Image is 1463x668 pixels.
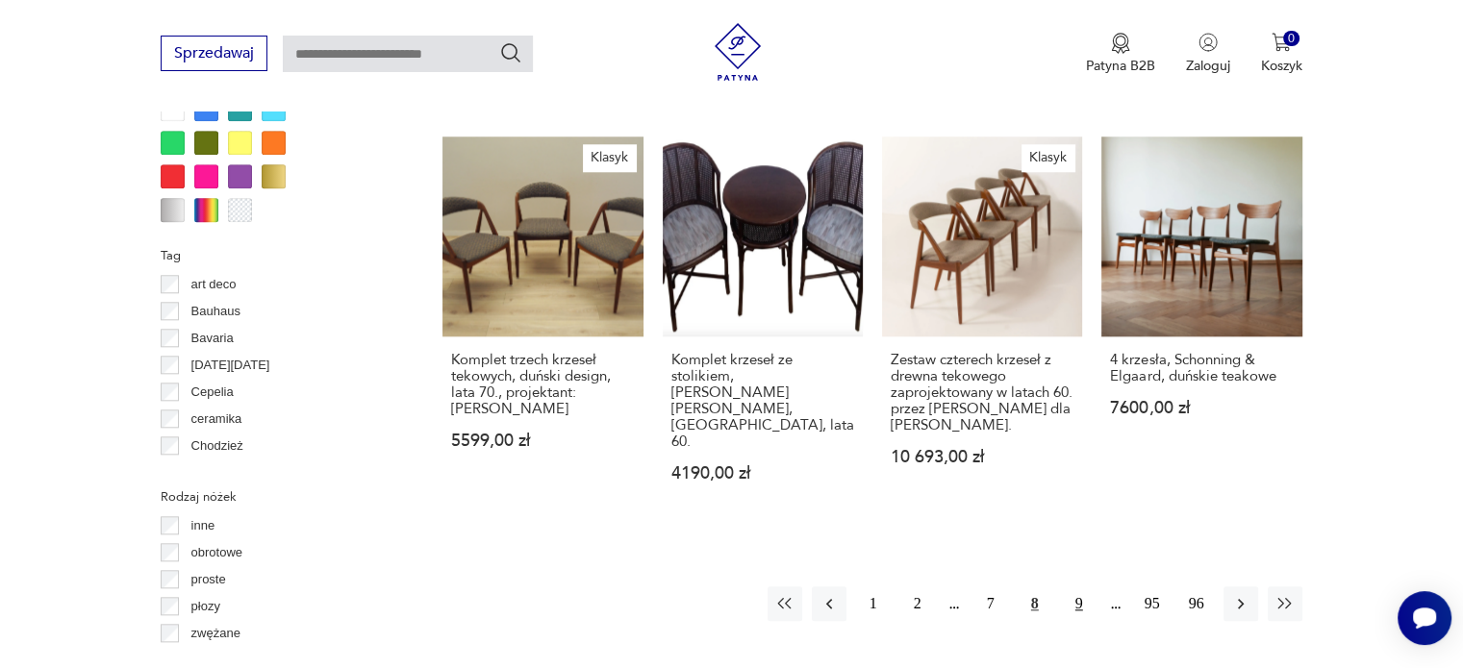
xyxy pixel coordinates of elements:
h3: Komplet trzech krzeseł tekowych, duński design, lata 70., projektant: [PERSON_NAME] [451,352,634,417]
img: Ikona koszyka [1272,33,1291,52]
p: Rodzaj nóżek [161,486,396,507]
p: [DATE][DATE] [191,355,270,376]
a: KlasykKomplet trzech krzeseł tekowych, duński design, lata 70., projektant: Kai KristiansenKomple... [442,136,643,519]
button: 7 [973,586,1008,621]
button: 9 [1062,586,1097,621]
img: Ikona medalu [1111,33,1130,54]
img: Patyna - sklep z meblami i dekoracjami vintage [709,23,767,81]
button: 0Koszyk [1261,33,1302,75]
p: 4190,00 zł [671,465,854,482]
p: Zaloguj [1186,57,1230,75]
iframe: Smartsupp widget button [1398,591,1451,645]
div: 0 [1283,31,1299,47]
button: 2 [900,586,935,621]
p: płozy [191,596,220,617]
p: Tag [161,245,396,266]
p: proste [191,569,226,590]
p: obrotowe [191,542,242,563]
a: Sprzedawaj [161,48,267,62]
a: KlasykZestaw czterech krzeseł z drewna tekowego zaprojektowany w latach 60. przez Kaia Kristianse... [882,136,1082,519]
p: 7600,00 zł [1110,400,1293,416]
a: 4 krzesła, Schonning & Elgaard, duńskie teakowe4 krzesła, Schonning & Elgaard, duńskie teakowe760... [1101,136,1301,519]
a: Komplet krzeseł ze stolikiem, J.McGuire, San Francisco, lata 60.Komplet krzeseł ze stolikiem, [PE... [663,136,863,519]
h3: Komplet krzeseł ze stolikiem, [PERSON_NAME][PERSON_NAME], [GEOGRAPHIC_DATA], lata 60. [671,352,854,450]
button: 95 [1135,586,1170,621]
button: 1 [856,586,891,621]
button: Sprzedawaj [161,36,267,71]
p: Chodzież [191,435,243,457]
p: Ćmielów [191,462,240,483]
p: inne [191,515,215,536]
p: Koszyk [1261,57,1302,75]
p: ceramika [191,408,242,430]
p: Cepelia [191,382,234,403]
a: Ikona medaluPatyna B2B [1086,33,1155,75]
p: 10 693,00 zł [891,449,1073,465]
button: Zaloguj [1186,33,1230,75]
p: art deco [191,274,237,295]
p: zwężane [191,623,240,644]
h3: 4 krzesła, Schonning & Elgaard, duńskie teakowe [1110,352,1293,384]
p: Patyna B2B [1086,57,1155,75]
p: Bauhaus [191,301,240,322]
button: Szukaj [499,41,522,64]
button: 96 [1179,586,1214,621]
button: Patyna B2B [1086,33,1155,75]
img: Ikonka użytkownika [1198,33,1218,52]
p: 5599,00 zł [451,433,634,449]
button: 8 [1018,586,1052,621]
p: Bavaria [191,328,234,349]
h3: Zestaw czterech krzeseł z drewna tekowego zaprojektowany w latach 60. przez [PERSON_NAME] dla [PE... [891,352,1073,433]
